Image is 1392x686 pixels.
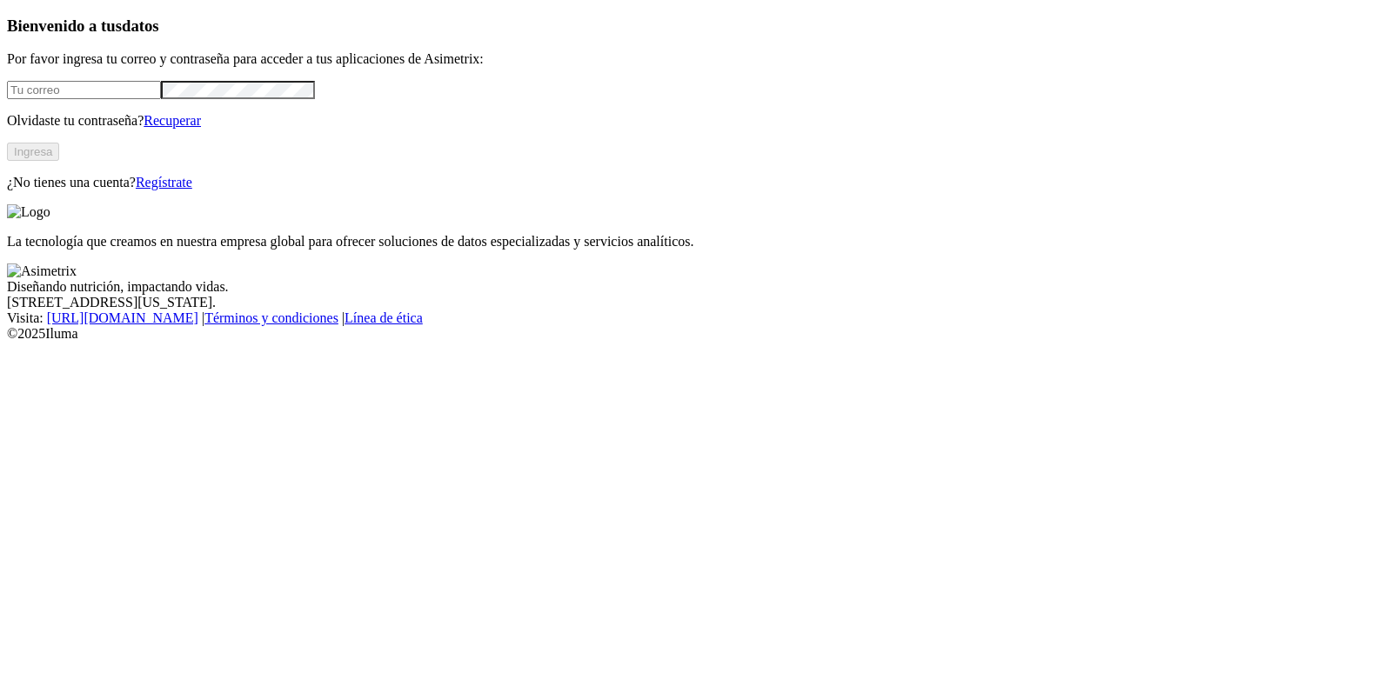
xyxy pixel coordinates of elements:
div: [STREET_ADDRESS][US_STATE]. [7,295,1385,310]
p: La tecnología que creamos en nuestra empresa global para ofrecer soluciones de datos especializad... [7,234,1385,250]
span: datos [122,17,159,35]
a: Términos y condiciones [204,310,338,325]
h3: Bienvenido a tus [7,17,1385,36]
img: Asimetrix [7,263,77,279]
p: Por favor ingresa tu correo y contraseña para acceder a tus aplicaciones de Asimetrix: [7,51,1385,67]
div: Diseñando nutrición, impactando vidas. [7,279,1385,295]
a: [URL][DOMAIN_NAME] [47,310,198,325]
button: Ingresa [7,143,59,161]
input: Tu correo [7,81,161,99]
p: ¿No tienes una cuenta? [7,175,1385,190]
div: © 2025 Iluma [7,326,1385,342]
img: Logo [7,204,50,220]
a: Línea de ética [345,310,423,325]
a: Regístrate [136,175,192,190]
a: Recuperar [144,113,201,128]
p: Olvidaste tu contraseña? [7,113,1385,129]
div: Visita : | | [7,310,1385,326]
